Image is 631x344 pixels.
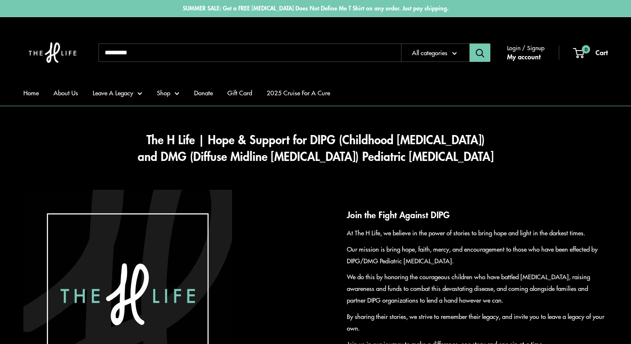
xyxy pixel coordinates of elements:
[23,25,82,80] img: The H Life
[507,42,545,53] span: Login / Signup
[23,87,39,99] a: Home
[574,46,608,59] a: 0 Cart
[347,311,608,334] p: By sharing their stories, we strive to remember their legacy, and invite you to leave a legacy of...
[596,47,608,57] span: Cart
[267,87,330,99] a: 2025 Cruise For A Cure
[194,87,213,99] a: Donate
[582,45,590,54] span: 0
[98,43,401,62] input: Search...
[347,208,608,222] h2: Join the Fight Against DIPG
[227,87,252,99] a: Gift Card
[93,87,142,99] a: Leave A Legacy
[507,51,540,63] a: My account
[347,271,608,306] p: We do this by honoring the courageous children who have battled [MEDICAL_DATA], raising awareness...
[469,43,490,62] button: Search
[157,87,179,99] a: Shop
[23,131,608,165] h1: The H Life | Hope & Support for DIPG (Childhood [MEDICAL_DATA]) and DMG (Diffuse Midline [MEDICAL...
[347,227,608,239] p: At The H Life, we believe in the power of stories to bring hope and light in the darkest times.
[53,87,78,99] a: About Us
[347,243,608,267] p: Our mission is bring hope, faith, mercy, and encouragement to those who have been effected by DIP...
